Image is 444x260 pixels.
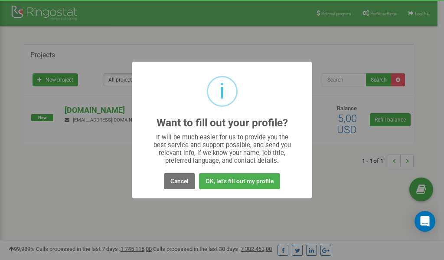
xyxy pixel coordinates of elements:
[219,77,225,105] div: i
[415,211,435,232] div: Open Intercom Messenger
[157,117,288,129] h2: Want to fill out your profile?
[149,133,295,165] div: It will be much easier for us to provide you the best service and support possible, and send you ...
[199,173,280,189] button: OK, let's fill out my profile
[164,173,195,189] button: Cancel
